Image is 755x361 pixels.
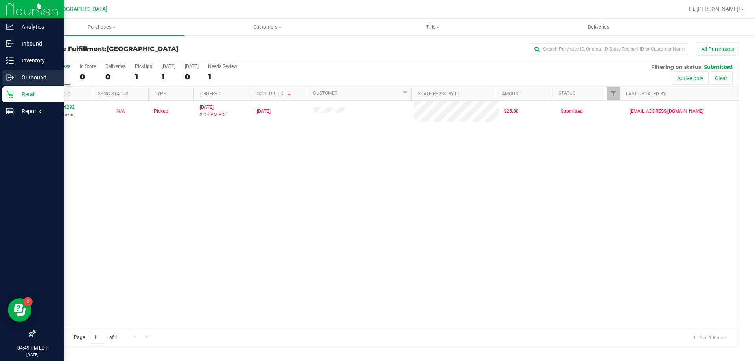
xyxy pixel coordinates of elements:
span: Pickup [154,108,168,115]
span: Customers [185,24,350,31]
a: Last Updated By [626,91,666,97]
a: Customers [184,19,350,35]
button: Clear [710,71,733,85]
a: Sync Status [98,91,128,97]
iframe: Resource center [8,298,31,322]
span: Deliveries [577,24,620,31]
p: Inbound [14,39,61,48]
input: Search Purchase ID, Original ID, State Registry ID or Customer Name... [531,43,688,55]
a: Amount [502,91,521,97]
inline-svg: Reports [6,107,14,115]
a: Scheduled [257,91,293,96]
a: 11844292 [53,104,75,110]
a: State Registry ID [418,91,459,97]
span: Tills [350,24,515,31]
div: 0 [80,72,96,81]
p: Reports [14,106,61,116]
span: [GEOGRAPHIC_DATA] [107,45,179,53]
button: N/A [116,108,125,115]
a: Filter [398,87,411,100]
div: 0 [105,72,125,81]
a: Deliveries [516,19,681,35]
a: Ordered [200,91,221,97]
div: 1 [208,72,237,81]
inline-svg: Inbound [6,40,14,48]
div: 0 [185,72,199,81]
span: Hi, [PERSON_NAME]! [689,6,740,12]
p: 04:49 PM EDT [4,345,61,352]
a: Filter [607,87,620,100]
p: Inventory [14,56,61,65]
span: [GEOGRAPHIC_DATA] [53,6,107,13]
inline-svg: Inventory [6,57,14,64]
div: 1 [135,72,152,81]
div: Needs Review [208,64,237,69]
div: 1 [162,72,175,81]
p: Retail [14,90,61,99]
div: Deliveries [105,64,125,69]
span: [DATE] 2:04 PM EDT [200,104,227,119]
span: Submitted [704,64,733,70]
p: Analytics [14,22,61,31]
span: [EMAIL_ADDRESS][DOMAIN_NAME] [630,108,703,115]
div: [DATE] [185,64,199,69]
a: Customer [313,90,337,96]
button: Active only [672,71,709,85]
div: [DATE] [162,64,175,69]
inline-svg: Analytics [6,23,14,31]
input: 1 [90,332,104,344]
inline-svg: Outbound [6,73,14,81]
a: Tills [350,19,516,35]
span: Submitted [561,108,583,115]
div: In Store [80,64,96,69]
inline-svg: Retail [6,90,14,98]
span: Page of 1 [67,332,124,344]
a: Purchases [19,19,184,35]
button: All Purchases [696,42,739,56]
h3: Purchase Fulfillment: [35,46,269,53]
span: Purchases [19,24,184,31]
span: 1 - 1 of 1 items [687,332,731,343]
span: $25.00 [504,108,519,115]
span: Filtering on status: [651,64,702,70]
a: Type [155,91,166,97]
span: Not Applicable [116,108,125,114]
p: Outbound [14,73,61,82]
div: PickUps [135,64,152,69]
p: [DATE] [4,352,61,357]
a: Status [558,90,575,96]
iframe: Resource center unread badge [23,297,33,306]
span: [DATE] [257,108,271,115]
